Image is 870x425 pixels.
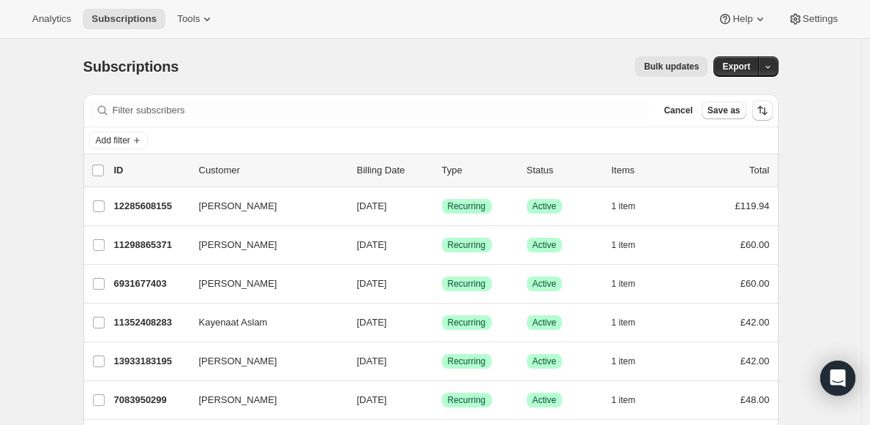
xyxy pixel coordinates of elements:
[114,199,187,214] p: 12285608155
[664,105,692,116] span: Cancel
[533,278,557,290] span: Active
[752,100,773,121] button: Sort the results
[612,196,652,217] button: 1 item
[83,59,179,75] span: Subscriptions
[702,102,746,119] button: Save as
[199,354,277,369] span: [PERSON_NAME]
[740,317,770,328] span: £42.00
[740,394,770,405] span: £48.00
[612,317,636,328] span: 1 item
[448,317,486,328] span: Recurring
[357,356,387,366] span: [DATE]
[32,13,71,25] span: Analytics
[612,390,652,410] button: 1 item
[190,311,337,334] button: Kayenaat Aslam
[91,13,157,25] span: Subscriptions
[735,200,770,211] span: £119.94
[612,312,652,333] button: 1 item
[114,163,187,178] p: ID
[803,13,838,25] span: Settings
[89,132,148,149] button: Add filter
[177,13,200,25] span: Tools
[635,56,708,77] button: Bulk updates
[199,277,277,291] span: [PERSON_NAME]
[740,278,770,289] span: £60.00
[612,274,652,294] button: 1 item
[190,233,337,257] button: [PERSON_NAME]
[114,390,770,410] div: 7083950299[PERSON_NAME][DATE]SuccessRecurringSuccessActive1 item£48.00
[533,200,557,212] span: Active
[612,239,636,251] span: 1 item
[168,9,223,29] button: Tools
[448,200,486,212] span: Recurring
[612,394,636,406] span: 1 item
[114,277,187,291] p: 6931677403
[357,278,387,289] span: [DATE]
[114,354,187,369] p: 13933183195
[448,278,486,290] span: Recurring
[23,9,80,29] button: Analytics
[114,238,187,252] p: 11298865371
[533,239,557,251] span: Active
[114,163,770,178] div: IDCustomerBilling DateTypeStatusItemsTotal
[740,356,770,366] span: £42.00
[96,135,130,146] span: Add filter
[448,394,486,406] span: Recurring
[612,235,652,255] button: 1 item
[357,200,387,211] span: [DATE]
[708,105,740,116] span: Save as
[357,163,430,178] p: Billing Date
[820,361,855,396] div: Open Intercom Messenger
[357,394,387,405] span: [DATE]
[114,196,770,217] div: 12285608155[PERSON_NAME][DATE]SuccessRecurringSuccessActive1 item£119.94
[612,278,636,290] span: 1 item
[114,274,770,294] div: 6931677403[PERSON_NAME][DATE]SuccessRecurringSuccessActive1 item£60.00
[713,56,759,77] button: Export
[448,356,486,367] span: Recurring
[190,350,337,373] button: [PERSON_NAME]
[199,199,277,214] span: [PERSON_NAME]
[709,9,776,29] button: Help
[83,9,165,29] button: Subscriptions
[658,102,698,119] button: Cancel
[199,163,345,178] p: Customer
[612,163,685,178] div: Items
[114,235,770,255] div: 11298865371[PERSON_NAME][DATE]SuccessRecurringSuccessActive1 item£60.00
[533,317,557,328] span: Active
[114,315,187,330] p: 11352408283
[612,356,636,367] span: 1 item
[533,356,557,367] span: Active
[113,100,650,121] input: Filter subscribers
[190,195,337,218] button: [PERSON_NAME]
[114,393,187,407] p: 7083950299
[612,351,652,372] button: 1 item
[722,61,750,72] span: Export
[357,317,387,328] span: [DATE]
[114,312,770,333] div: 11352408283Kayenaat Aslam[DATE]SuccessRecurringSuccessActive1 item£42.00
[779,9,847,29] button: Settings
[357,239,387,250] span: [DATE]
[190,388,337,412] button: [PERSON_NAME]
[749,163,769,178] p: Total
[448,239,486,251] span: Recurring
[732,13,752,25] span: Help
[442,163,515,178] div: Type
[644,61,699,72] span: Bulk updates
[533,394,557,406] span: Active
[114,351,770,372] div: 13933183195[PERSON_NAME][DATE]SuccessRecurringSuccessActive1 item£42.00
[199,393,277,407] span: [PERSON_NAME]
[199,238,277,252] span: [PERSON_NAME]
[740,239,770,250] span: £60.00
[199,315,268,330] span: Kayenaat Aslam
[527,163,600,178] p: Status
[612,200,636,212] span: 1 item
[190,272,337,296] button: [PERSON_NAME]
